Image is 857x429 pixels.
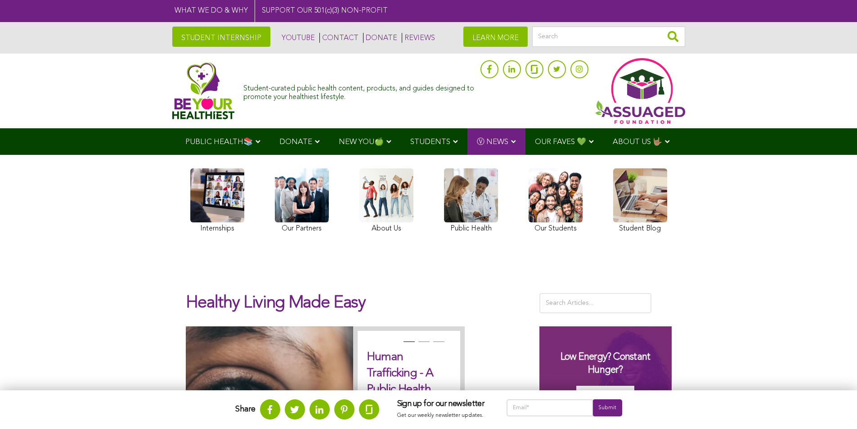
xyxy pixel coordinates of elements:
strong: Share [235,405,256,413]
span: STUDENTS [410,138,450,146]
button: 3 of 3 [433,341,442,350]
input: Submit [593,399,622,416]
h1: Healthy Living Made Easy [186,293,526,322]
img: Assuaged App [595,58,685,124]
img: glassdoor.svg [366,405,372,414]
input: Search [532,27,685,47]
button: 2 of 3 [418,341,427,350]
span: NEW YOU🍏 [339,138,384,146]
span: OUR FAVES 💚 [535,138,586,146]
a: DONATE [363,33,397,43]
a: LEARN MORE [463,27,528,47]
a: REVIEWS [402,33,435,43]
p: Get our weekly newsletter updates. [397,411,489,421]
span: DONATE [279,138,312,146]
iframe: Chat Widget [812,386,857,429]
img: Get Your Guide [576,386,634,403]
a: STUDENT INTERNSHIP [172,27,270,47]
img: glassdoor [531,65,537,74]
a: YOUTUBE [279,33,315,43]
span: ABOUT US 🤟🏽 [613,138,662,146]
img: Assuaged [172,62,235,119]
h3: Low Energy? Constant Hunger? [548,351,663,376]
h3: Sign up for our newsletter [397,399,489,409]
button: 1 of 3 [404,341,413,350]
input: Email* [507,399,593,416]
input: Search Articles... [539,293,652,313]
div: Navigation Menu [172,128,685,155]
span: PUBLIC HEALTH📚 [185,138,253,146]
div: Student-curated public health content, products, and guides designed to promote your healthiest l... [243,80,476,102]
a: CONTACT [319,33,359,43]
span: Ⓥ NEWS [477,138,508,146]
